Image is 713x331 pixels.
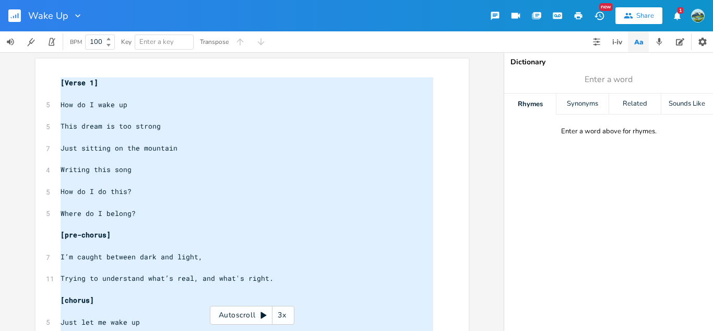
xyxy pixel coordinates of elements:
span: [pre-chorus] [61,230,111,239]
div: Sounds Like [661,94,713,115]
span: Just let me wake up [61,317,140,327]
span: Trying to understand what’s real, and what's right. [61,273,274,283]
div: Rhymes [504,94,556,115]
div: Related [609,94,661,115]
div: 1 [678,7,683,14]
div: Synonyms [556,94,608,115]
div: Transpose [200,39,229,45]
div: New [599,3,613,11]
span: Wake Up [28,11,68,20]
div: Autoscroll [210,306,294,325]
div: BPM [70,39,82,45]
span: [chorus] [61,295,94,305]
span: Enter a key [139,37,174,47]
div: Key [121,39,132,45]
button: Share [615,7,662,24]
span: How do I wake up [61,100,127,109]
span: Just sitting on the mountain [61,143,177,153]
div: Dictionary [510,59,707,66]
span: How do I do this? [61,187,132,196]
button: 1 [667,6,687,25]
div: Share [636,11,654,20]
span: Where do I belong? [61,209,136,218]
div: Enter a word above for rhymes. [561,127,657,136]
span: This dream is too strong [61,121,161,131]
span: [Verse 1] [61,78,98,87]
img: brooks mclanahan [691,9,705,22]
span: Writing this song [61,165,132,174]
span: I’m caught between dark and light, [61,252,203,261]
span: Enter a word [585,74,633,86]
button: New [589,6,610,25]
div: 3x [272,306,291,325]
